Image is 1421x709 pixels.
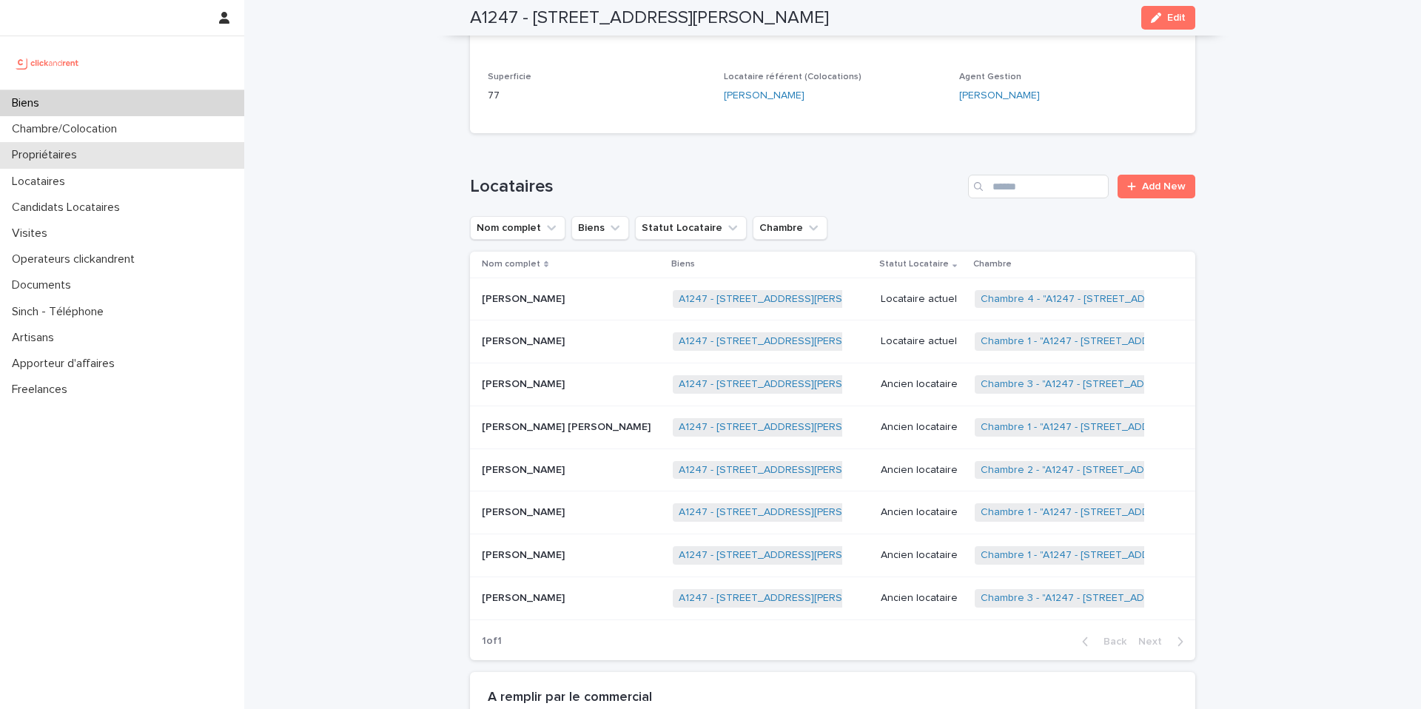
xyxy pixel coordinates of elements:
tr: [PERSON_NAME] [PERSON_NAME][PERSON_NAME] [PERSON_NAME] A1247 - [STREET_ADDRESS][PERSON_NAME] Anci... [470,406,1195,448]
p: [PERSON_NAME] [482,503,568,519]
p: Chambre/Colocation [6,122,129,136]
a: Chambre 2 - "A1247 - [STREET_ADDRESS][PERSON_NAME]" [981,464,1265,477]
p: Visites [6,226,59,241]
p: Locataires [6,175,77,189]
p: Artisans [6,331,66,345]
p: [PERSON_NAME] [482,546,568,562]
p: Ancien locataire [881,421,963,434]
p: [PERSON_NAME] [482,375,568,391]
tr: [PERSON_NAME][PERSON_NAME] A1247 - [STREET_ADDRESS][PERSON_NAME] Locataire actuelChambre 4 - "A12... [470,278,1195,320]
h2: A remplir par le commercial [488,690,652,706]
p: Biens [6,96,51,110]
a: Chambre 1 - "A1247 - [STREET_ADDRESS][PERSON_NAME]" [981,549,1263,562]
a: A1247 - [STREET_ADDRESS][PERSON_NAME] [679,378,895,391]
span: Add New [1142,181,1186,192]
p: Apporteur d'affaires [6,357,127,371]
p: [PERSON_NAME] [482,461,568,477]
p: 1 of 1 [470,623,514,659]
p: Ancien locataire [881,592,963,605]
a: Chambre 1 - "A1247 - [STREET_ADDRESS][PERSON_NAME]" [981,506,1263,519]
p: Chambre [973,256,1012,272]
span: Back [1095,636,1126,647]
p: Ancien locataire [881,506,963,519]
a: A1247 - [STREET_ADDRESS][PERSON_NAME] [679,421,895,434]
tr: [PERSON_NAME][PERSON_NAME] A1247 - [STREET_ADDRESS][PERSON_NAME] Ancien locataireChambre 3 - "A12... [470,363,1195,406]
a: Chambre 1 - "A1247 - [STREET_ADDRESS][PERSON_NAME]" [981,421,1263,434]
tr: [PERSON_NAME][PERSON_NAME] A1247 - [STREET_ADDRESS][PERSON_NAME] Ancien locataireChambre 1 - "A12... [470,534,1195,577]
h2: A1247 - [STREET_ADDRESS][PERSON_NAME] [470,7,829,29]
a: Chambre 4 - "A1247 - [STREET_ADDRESS][PERSON_NAME]" [981,293,1266,306]
p: [PERSON_NAME] [PERSON_NAME] [482,418,654,434]
p: Candidats Locataires [6,201,132,215]
button: Next [1132,635,1195,648]
span: Locataire référent (Colocations) [724,73,861,81]
a: Chambre 1 - "A1247 - [STREET_ADDRESS][PERSON_NAME]" [981,335,1263,348]
a: A1247 - [STREET_ADDRESS][PERSON_NAME] [679,293,895,306]
p: [PERSON_NAME] [482,290,568,306]
button: Back [1070,635,1132,648]
p: Statut Locataire [879,256,949,272]
button: Edit [1141,6,1195,30]
tr: [PERSON_NAME][PERSON_NAME] A1247 - [STREET_ADDRESS][PERSON_NAME] Ancien locataireChambre 2 - "A12... [470,448,1195,491]
p: Propriétaires [6,148,89,162]
a: A1247 - [STREET_ADDRESS][PERSON_NAME] [679,506,895,519]
button: Statut Locataire [635,216,747,240]
h1: Locataires [470,176,962,198]
a: [PERSON_NAME] [959,88,1040,104]
span: Superficie [488,73,531,81]
p: Ancien locataire [881,378,963,391]
a: [PERSON_NAME] [724,88,804,104]
input: Search [968,175,1109,198]
a: Chambre 3 - "A1247 - [STREET_ADDRESS][PERSON_NAME]" [981,378,1265,391]
p: 77 [488,88,706,104]
p: Locataire actuel [881,335,963,348]
tr: [PERSON_NAME][PERSON_NAME] A1247 - [STREET_ADDRESS][PERSON_NAME] Ancien locataireChambre 3 - "A12... [470,577,1195,620]
p: Ancien locataire [881,464,963,477]
img: UCB0brd3T0yccxBKYDjQ [12,48,84,78]
p: Documents [6,278,83,292]
a: A1247 - [STREET_ADDRESS][PERSON_NAME] [679,549,895,562]
a: Chambre 3 - "A1247 - [STREET_ADDRESS][PERSON_NAME]" [981,592,1265,605]
p: Locataire actuel [881,293,963,306]
a: A1247 - [STREET_ADDRESS][PERSON_NAME] [679,592,895,605]
p: Nom complet [482,256,540,272]
button: Biens [571,216,629,240]
p: [PERSON_NAME] [482,589,568,605]
p: Operateurs clickandrent [6,252,147,266]
tr: [PERSON_NAME][PERSON_NAME] A1247 - [STREET_ADDRESS][PERSON_NAME] Ancien locataireChambre 1 - "A12... [470,491,1195,534]
button: Nom complet [470,216,565,240]
p: [PERSON_NAME] [482,332,568,348]
a: Add New [1118,175,1195,198]
span: Next [1138,636,1171,647]
a: A1247 - [STREET_ADDRESS][PERSON_NAME] [679,335,895,348]
a: A1247 - [STREET_ADDRESS][PERSON_NAME] [679,464,895,477]
span: Edit [1167,13,1186,23]
p: Sinch - Téléphone [6,305,115,319]
tr: [PERSON_NAME][PERSON_NAME] A1247 - [STREET_ADDRESS][PERSON_NAME] Locataire actuelChambre 1 - "A12... [470,320,1195,363]
button: Chambre [753,216,827,240]
span: Agent Gestion [959,73,1021,81]
p: Ancien locataire [881,549,963,562]
p: Biens [671,256,695,272]
p: Freelances [6,383,79,397]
